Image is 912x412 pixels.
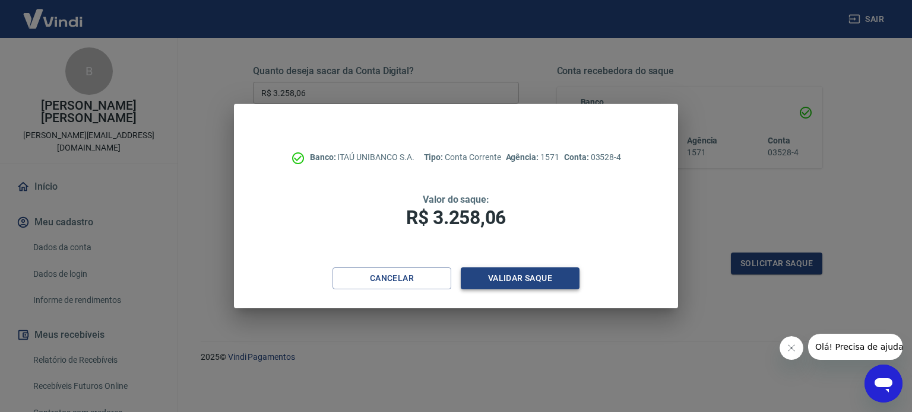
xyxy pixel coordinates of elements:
[310,151,414,164] p: ITAÚ UNIBANCO S.A.
[808,334,902,360] iframe: Mensagem da empresa
[564,152,591,162] span: Conta:
[506,152,541,162] span: Agência:
[564,151,621,164] p: 03528-4
[7,8,100,18] span: Olá! Precisa de ajuda?
[506,151,559,164] p: 1571
[864,365,902,403] iframe: Botão para abrir a janela de mensagens
[461,267,579,289] button: Validar saque
[310,152,338,162] span: Banco:
[424,151,501,164] p: Conta Corrente
[423,194,489,205] span: Valor do saque:
[780,336,803,360] iframe: Fechar mensagem
[406,206,506,229] span: R$ 3.258,06
[332,267,451,289] button: Cancelar
[424,152,445,162] span: Tipo:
